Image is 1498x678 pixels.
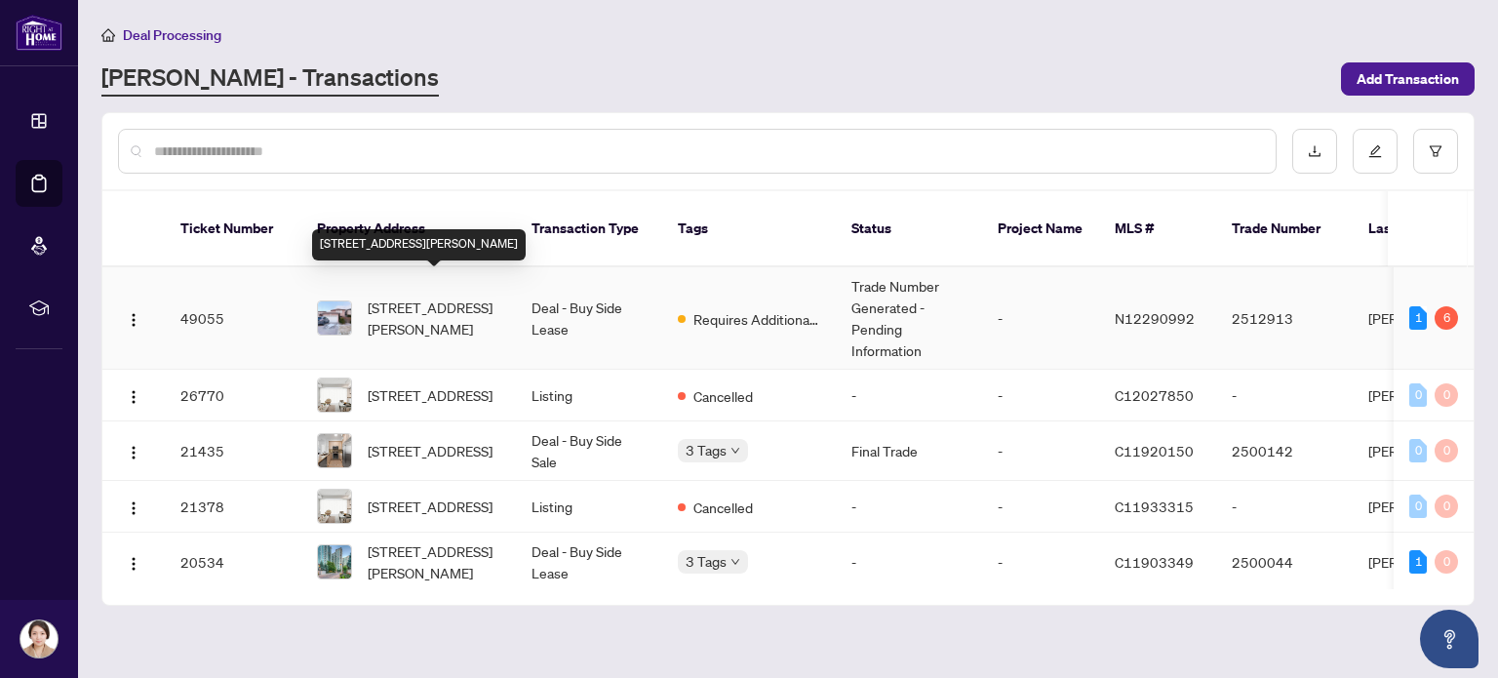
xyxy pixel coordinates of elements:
[1216,191,1353,267] th: Trade Number
[1435,550,1458,574] div: 0
[836,481,982,533] td: -
[165,421,301,481] td: 21435
[126,556,141,572] img: Logo
[165,267,301,370] td: 49055
[516,481,662,533] td: Listing
[982,370,1099,421] td: -
[165,191,301,267] th: Ticket Number
[165,533,301,592] td: 20534
[982,481,1099,533] td: -
[126,500,141,516] img: Logo
[982,421,1099,481] td: -
[1115,442,1194,459] span: C11920150
[686,550,727,573] span: 3 Tags
[516,267,662,370] td: Deal - Buy Side Lease
[301,191,516,267] th: Property Address
[368,496,493,517] span: [STREET_ADDRESS]
[516,421,662,481] td: Deal - Buy Side Sale
[368,440,493,461] span: [STREET_ADDRESS]
[318,434,351,467] img: thumbnail-img
[1368,144,1382,158] span: edit
[836,421,982,481] td: Final Trade
[1115,553,1194,571] span: C11903349
[165,481,301,533] td: 21378
[1216,533,1353,592] td: 2500044
[1115,498,1194,515] span: C11933315
[1409,550,1427,574] div: 1
[1099,191,1216,267] th: MLS #
[318,379,351,412] img: thumbnail-img
[1357,63,1459,95] span: Add Transaction
[165,370,301,421] td: 26770
[693,308,820,330] span: Requires Additional Docs
[1115,309,1195,327] span: N12290992
[1409,495,1427,518] div: 0
[126,445,141,460] img: Logo
[1435,383,1458,407] div: 0
[118,302,149,334] button: Logo
[836,533,982,592] td: -
[16,15,62,51] img: logo
[1409,306,1427,330] div: 1
[318,301,351,335] img: thumbnail-img
[1353,129,1398,174] button: edit
[1216,267,1353,370] td: 2512913
[118,379,149,411] button: Logo
[982,267,1099,370] td: -
[368,540,500,583] span: [STREET_ADDRESS][PERSON_NAME]
[1409,439,1427,462] div: 0
[516,533,662,592] td: Deal - Buy Side Lease
[1216,421,1353,481] td: 2500142
[312,229,526,260] div: [STREET_ADDRESS][PERSON_NAME]
[693,497,753,518] span: Cancelled
[1429,144,1442,158] span: filter
[118,546,149,578] button: Logo
[836,191,982,267] th: Status
[982,191,1099,267] th: Project Name
[123,26,221,44] span: Deal Processing
[101,28,115,42] span: home
[368,384,493,406] span: [STREET_ADDRESS]
[730,557,740,567] span: down
[126,389,141,405] img: Logo
[836,267,982,370] td: Trade Number Generated - Pending Information
[1115,386,1194,404] span: C12027850
[1435,495,1458,518] div: 0
[318,545,351,578] img: thumbnail-img
[662,191,836,267] th: Tags
[126,312,141,328] img: Logo
[693,385,753,407] span: Cancelled
[1216,370,1353,421] td: -
[368,297,500,339] span: [STREET_ADDRESS][PERSON_NAME]
[730,446,740,456] span: down
[516,370,662,421] td: Listing
[1435,439,1458,462] div: 0
[1216,481,1353,533] td: -
[836,370,982,421] td: -
[1435,306,1458,330] div: 6
[516,191,662,267] th: Transaction Type
[1420,610,1478,668] button: Open asap
[1341,62,1475,96] button: Add Transaction
[1308,144,1321,158] span: download
[1413,129,1458,174] button: filter
[1292,129,1337,174] button: download
[118,435,149,466] button: Logo
[318,490,351,523] img: thumbnail-img
[101,61,439,97] a: [PERSON_NAME] - Transactions
[118,491,149,522] button: Logo
[686,439,727,461] span: 3 Tags
[20,620,58,658] img: Profile Icon
[1409,383,1427,407] div: 0
[982,533,1099,592] td: -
